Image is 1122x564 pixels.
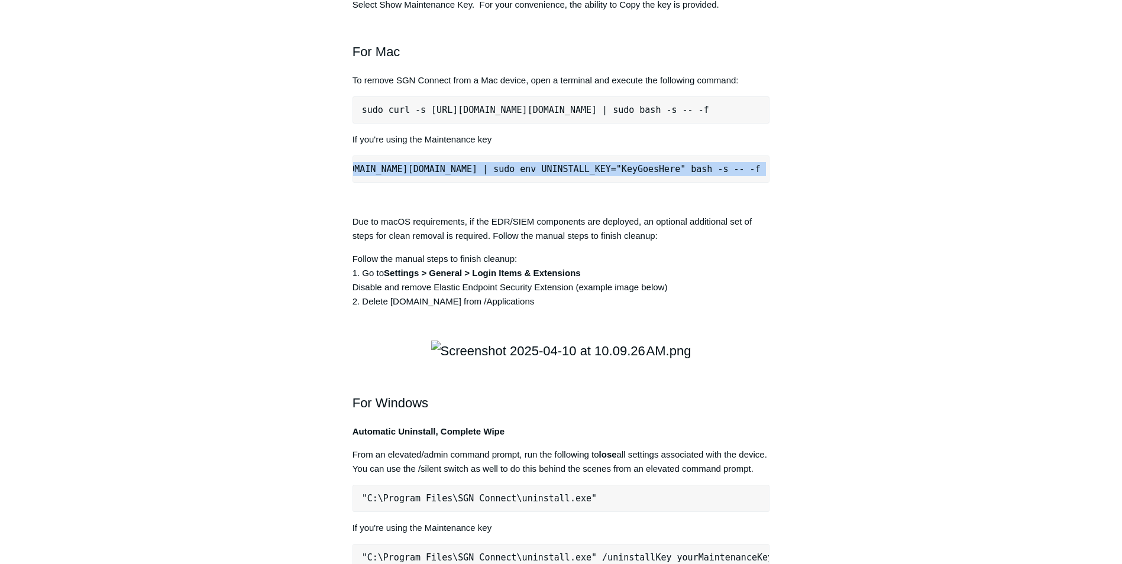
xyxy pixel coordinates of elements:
p: If you're using the Maintenance key [353,521,770,535]
pre: sudo curl -s [URL][DOMAIN_NAME][DOMAIN_NAME] | sudo env UNINSTALL_KEY="KeyGoesHere" bash -s -- -f [353,155,770,183]
strong: Automatic Uninstall, Complete Wipe [353,426,505,436]
p: If you're using the Maintenance key [353,132,770,147]
h2: For Mac [353,21,770,62]
p: Due to macOS requirements, if the EDR/SIEM components are deployed, an optional additional set of... [353,215,770,243]
p: Follow the manual steps to finish cleanup: 1. Go to Disable and remove Elastic Endpoint Security ... [353,252,770,309]
strong: Settings > General > Login Items & Extensions [384,268,581,278]
p: To remove SGN Connect from a Mac device, open a terminal and execute the following command: [353,73,770,87]
h2: For Windows [353,372,770,413]
span: "C:\Program Files\SGN Connect\uninstall.exe" [362,493,597,504]
strong: lose [599,449,617,459]
span: From an elevated/admin command prompt, run the following to all settings associated with the devi... [353,449,767,474]
img: Screenshot 2025-04-10 at 10.09.26 AM.png [431,341,691,361]
pre: sudo curl -s [URL][DOMAIN_NAME][DOMAIN_NAME] | sudo bash -s -- -f [353,96,770,124]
